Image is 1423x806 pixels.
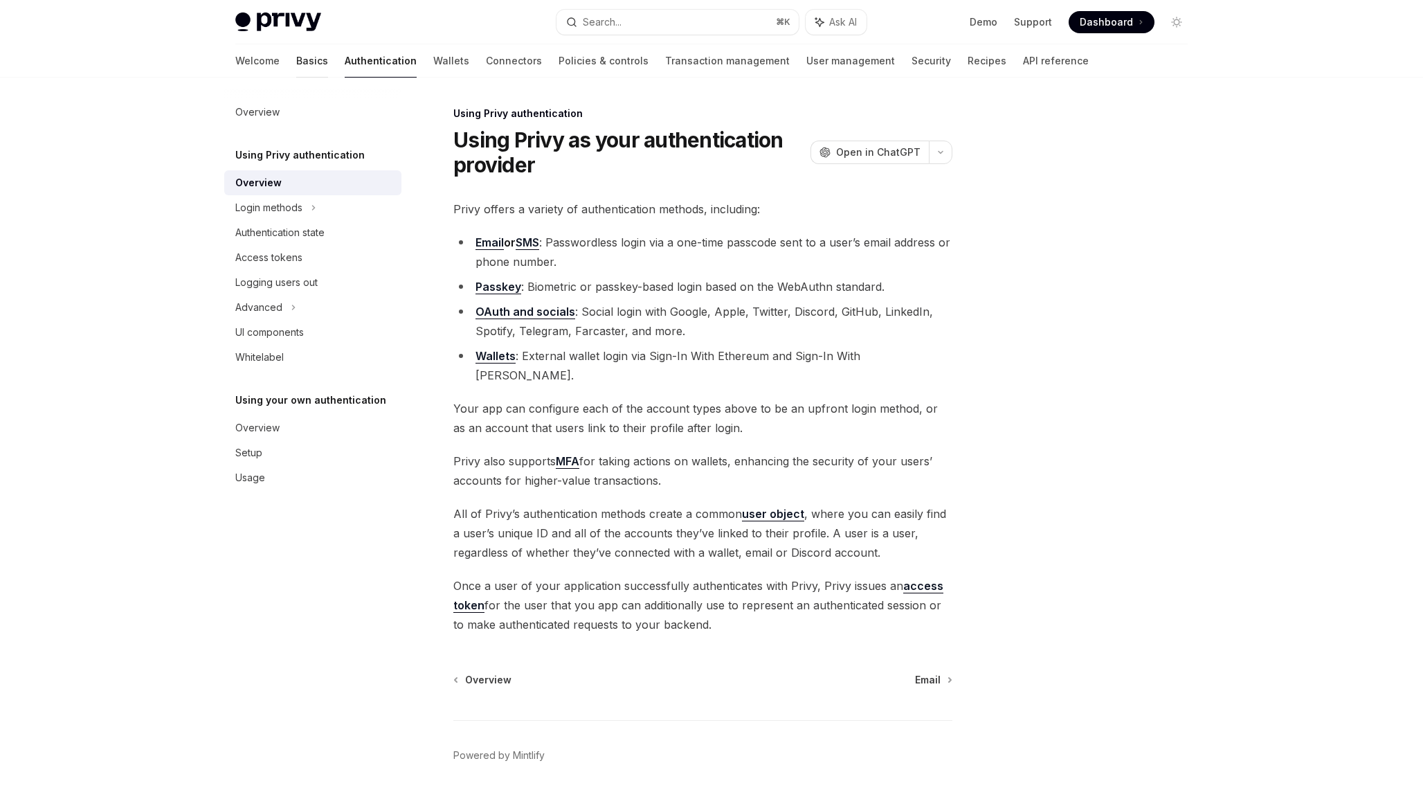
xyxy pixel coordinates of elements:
[453,576,952,634] span: Once a user of your application successfully authenticates with Privy, Privy issues an for the us...
[486,44,542,78] a: Connectors
[915,673,941,687] span: Email
[556,10,799,35] button: Search...⌘K
[1023,44,1089,78] a: API reference
[453,199,952,219] span: Privy offers a variety of authentication methods, including:
[235,420,280,436] div: Overview
[806,44,895,78] a: User management
[235,469,265,486] div: Usage
[453,277,952,296] li: : Biometric or passkey-based login based on the WebAuthn standard.
[224,440,401,465] a: Setup
[465,673,511,687] span: Overview
[235,104,280,120] div: Overview
[475,235,504,250] a: Email
[453,451,952,490] span: Privy also supports for taking actions on wallets, enhancing the security of your users’ accounts...
[235,199,302,216] div: Login methods
[224,220,401,245] a: Authentication state
[224,100,401,125] a: Overview
[235,324,304,341] div: UI components
[235,174,282,191] div: Overview
[453,302,952,341] li: : Social login with Google, Apple, Twitter, Discord, GitHub, LinkedIn, Spotify, Telegram, Farcast...
[224,320,401,345] a: UI components
[224,465,401,490] a: Usage
[665,44,790,78] a: Transaction management
[453,107,952,120] div: Using Privy authentication
[235,445,262,461] div: Setup
[806,10,867,35] button: Ask AI
[516,235,539,250] a: SMS
[742,507,804,521] a: user object
[224,245,401,270] a: Access tokens
[1014,15,1052,29] a: Support
[235,147,365,163] h5: Using Privy authentication
[968,44,1006,78] a: Recipes
[583,14,622,30] div: Search...
[235,349,284,366] div: Whitelabel
[453,346,952,385] li: : External wallet login via Sign-In With Ethereum and Sign-In With [PERSON_NAME].
[453,504,952,562] span: All of Privy’s authentication methods create a common , where you can easily find a user’s unique...
[475,349,516,364] a: Wallets
[915,673,951,687] a: Email
[224,415,401,440] a: Overview
[1069,11,1154,33] a: Dashboard
[912,44,951,78] a: Security
[224,170,401,195] a: Overview
[776,17,790,28] span: ⌘ K
[235,44,280,78] a: Welcome
[224,345,401,370] a: Whitelabel
[475,280,521,294] a: Passkey
[345,44,417,78] a: Authentication
[810,141,929,164] button: Open in ChatGPT
[235,392,386,409] h5: Using your own authentication
[1166,11,1188,33] button: Toggle dark mode
[559,44,649,78] a: Policies & controls
[235,224,325,241] div: Authentication state
[475,305,575,319] a: OAuth and socials
[829,15,857,29] span: Ask AI
[836,145,921,159] span: Open in ChatGPT
[970,15,997,29] a: Demo
[455,673,511,687] a: Overview
[224,270,401,295] a: Logging users out
[556,454,579,469] a: MFA
[453,127,805,177] h1: Using Privy as your authentication provider
[235,299,282,316] div: Advanced
[235,274,318,291] div: Logging users out
[453,399,952,438] span: Your app can configure each of the account types above to be an upfront login method, or as an ac...
[235,12,321,32] img: light logo
[453,233,952,271] li: : Passwordless login via a one-time passcode sent to a user’s email address or phone number.
[453,749,545,762] a: Powered by Mintlify
[235,249,302,266] div: Access tokens
[1080,15,1133,29] span: Dashboard
[296,44,328,78] a: Basics
[433,44,469,78] a: Wallets
[475,235,539,250] strong: or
